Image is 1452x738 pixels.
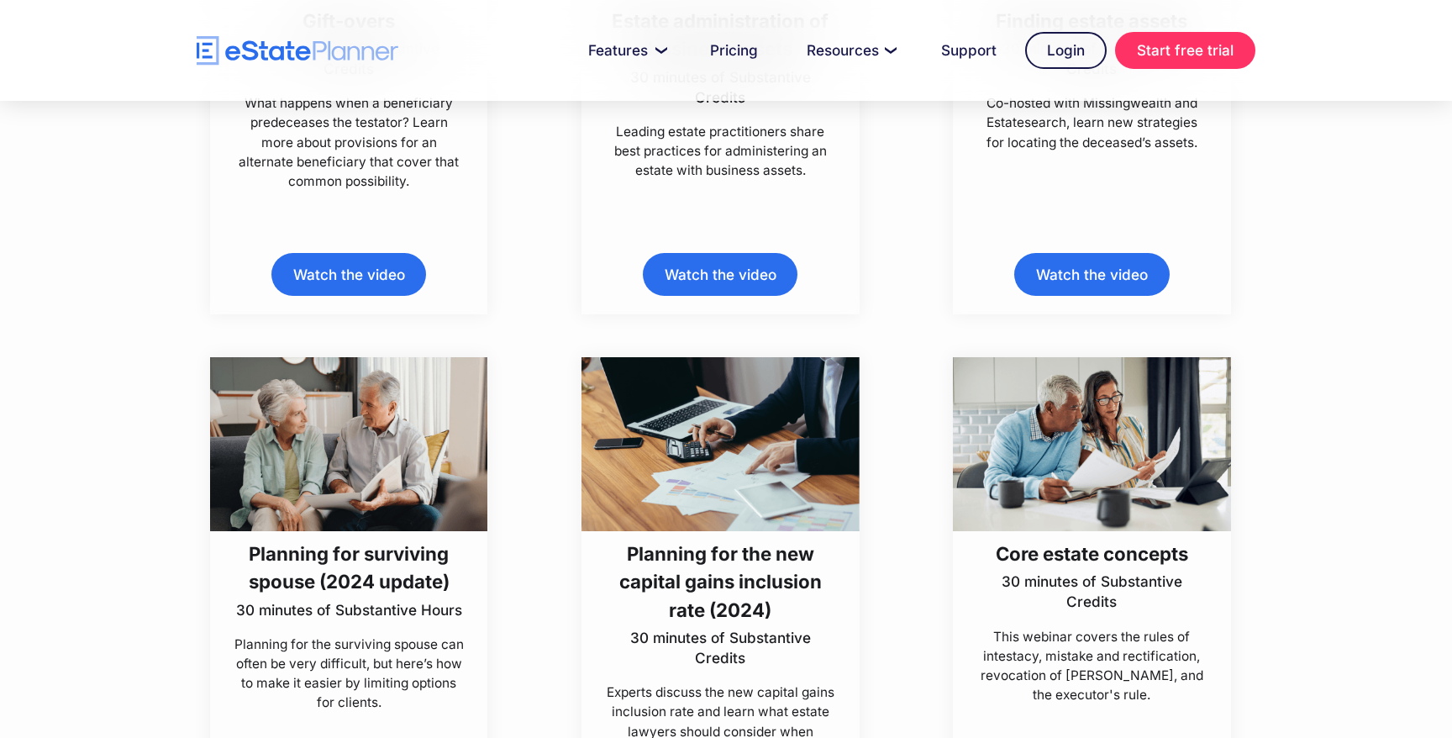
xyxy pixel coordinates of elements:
a: Features [568,34,681,67]
a: Resources [786,34,913,67]
h3: Planning for surviving spouse (2024 update) [233,540,465,596]
a: Pricing [690,34,778,67]
a: Watch the video [1014,253,1169,296]
p: This webinar covers the rules of intestacy, mistake and rectification, revocation of [PERSON_NAME... [976,627,1208,705]
h3: Planning for the new capital gains inclusion rate (2024) [604,540,836,624]
p: 30 minutes of Substantive Credits [604,628,836,668]
p: 30 minutes of Substantive Hours [233,600,465,620]
p: Co-hosted with Missingwealth and Estatesearch, learn new strategies for locating the deceased’s a... [976,93,1208,151]
a: Support [921,34,1017,67]
p: 30 minutes of Substantive Credits [976,572,1208,612]
p: What happens when a beneficiary predeceases the testator? Learn more about provisions for an alte... [233,93,465,191]
a: Core estate concepts30 minutes of Substantive CreditsThis webinar covers the rules of intestacy, ... [953,357,1231,704]
a: Login [1025,32,1107,69]
a: home [197,36,398,66]
a: Start free trial [1115,32,1255,69]
a: Watch the video [271,253,426,296]
p: Planning for the surviving spouse can often be very difficult, but here’s how to make it easier b... [233,635,465,713]
p: Leading estate practitioners share best practices for administering an estate with business assets. [604,122,836,180]
a: Planning for surviving spouse (2024 update)30 minutes of Substantive HoursPlanning for the surviv... [210,357,488,713]
a: Watch the video [643,253,797,296]
h3: Core estate concepts [976,540,1208,567]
